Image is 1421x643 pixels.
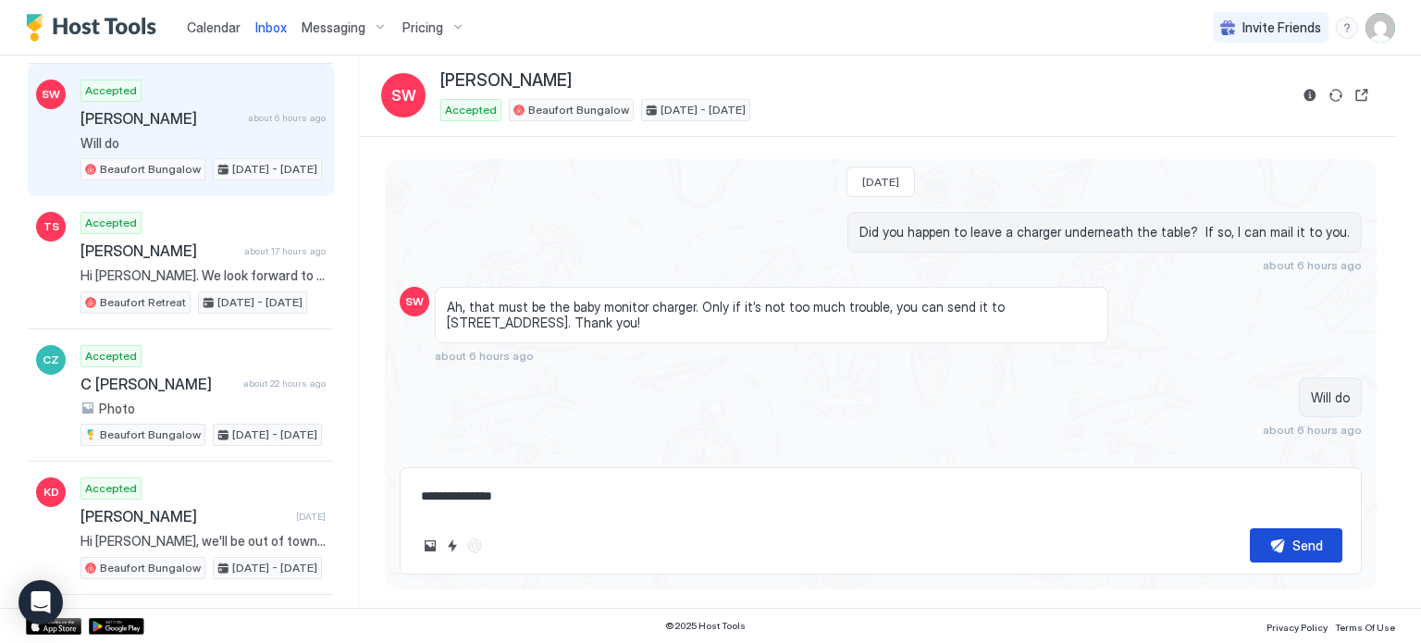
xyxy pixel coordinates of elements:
span: TS [43,218,59,235]
a: Inbox [255,18,287,37]
span: [DATE] - [DATE] [217,294,303,311]
a: Google Play Store [89,618,144,635]
button: Quick reply [441,535,463,557]
a: Calendar [187,18,241,37]
a: Terms Of Use [1335,616,1395,636]
span: [PERSON_NAME] [80,109,241,128]
span: Did you happen to leave a charger underneath the table? If so, I can mail it to you. [859,224,1350,241]
span: Beaufort Bungalow [528,102,629,118]
div: User profile [1365,13,1395,43]
span: [DATE] - [DATE] [661,102,746,118]
span: KD [43,484,59,501]
span: Beaufort Bungalow [100,427,201,443]
span: CZ [43,352,59,368]
button: Sync reservation [1325,84,1347,106]
a: Host Tools Logo [26,14,165,42]
span: SW [405,293,424,310]
div: menu [1336,17,1358,39]
span: about 6 hours ago [1263,423,1362,437]
span: Will do [80,135,326,152]
span: Inbox [255,19,287,35]
span: about 17 hours ago [244,245,326,257]
a: Privacy Policy [1267,616,1328,636]
span: Privacy Policy [1267,622,1328,633]
span: Hi [PERSON_NAME]. We look forward to our family vacation each year and are excited to visit your ... [80,267,326,284]
button: Upload image [419,535,441,557]
span: [PERSON_NAME] [440,70,572,92]
span: [DATE] - [DATE] [232,560,317,576]
span: [PERSON_NAME] [80,241,237,260]
span: Accepted [85,215,137,231]
a: App Store [26,618,81,635]
span: Ah, that must be the baby monitor charger. Only if it’s not too much trouble, you can send it to ... [447,299,1096,331]
span: [DATE] [862,175,899,189]
button: Scheduled Messages [1190,451,1362,476]
span: Will do [1311,390,1350,406]
span: Accepted [445,102,497,118]
span: Terms Of Use [1335,622,1395,633]
span: [PERSON_NAME] [80,507,289,526]
span: Beaufort Bungalow [100,560,201,576]
span: about 6 hours ago [1263,258,1362,272]
span: Calendar [187,19,241,35]
span: Accepted [85,480,137,497]
span: Accepted [85,348,137,365]
span: about 6 hours ago [435,349,534,363]
span: C [PERSON_NAME] [80,375,236,393]
span: Hi [PERSON_NAME], we'll be out of town while you're here. We regret we won't have the chance to m... [80,533,326,550]
span: SW [42,86,60,103]
span: about 22 hours ago [243,377,326,390]
span: Beaufort Bungalow [100,161,201,178]
div: Send [1292,536,1323,555]
span: Invite Friends [1242,19,1321,36]
span: [DATE] - [DATE] [232,161,317,178]
span: [DATE] - [DATE] [232,427,317,443]
span: Pricing [402,19,443,36]
span: Photo [99,401,135,417]
button: Open reservation [1351,84,1373,106]
span: [DATE] [296,511,326,523]
span: SW [391,84,416,106]
button: Reservation information [1299,84,1321,106]
span: © 2025 Host Tools [665,620,746,632]
button: Send [1250,528,1342,563]
span: Messaging [302,19,365,36]
span: about 6 hours ago [248,112,326,124]
div: Open Intercom Messenger [19,580,63,624]
span: Accepted [85,82,137,99]
span: Beaufort Retreat [100,294,186,311]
